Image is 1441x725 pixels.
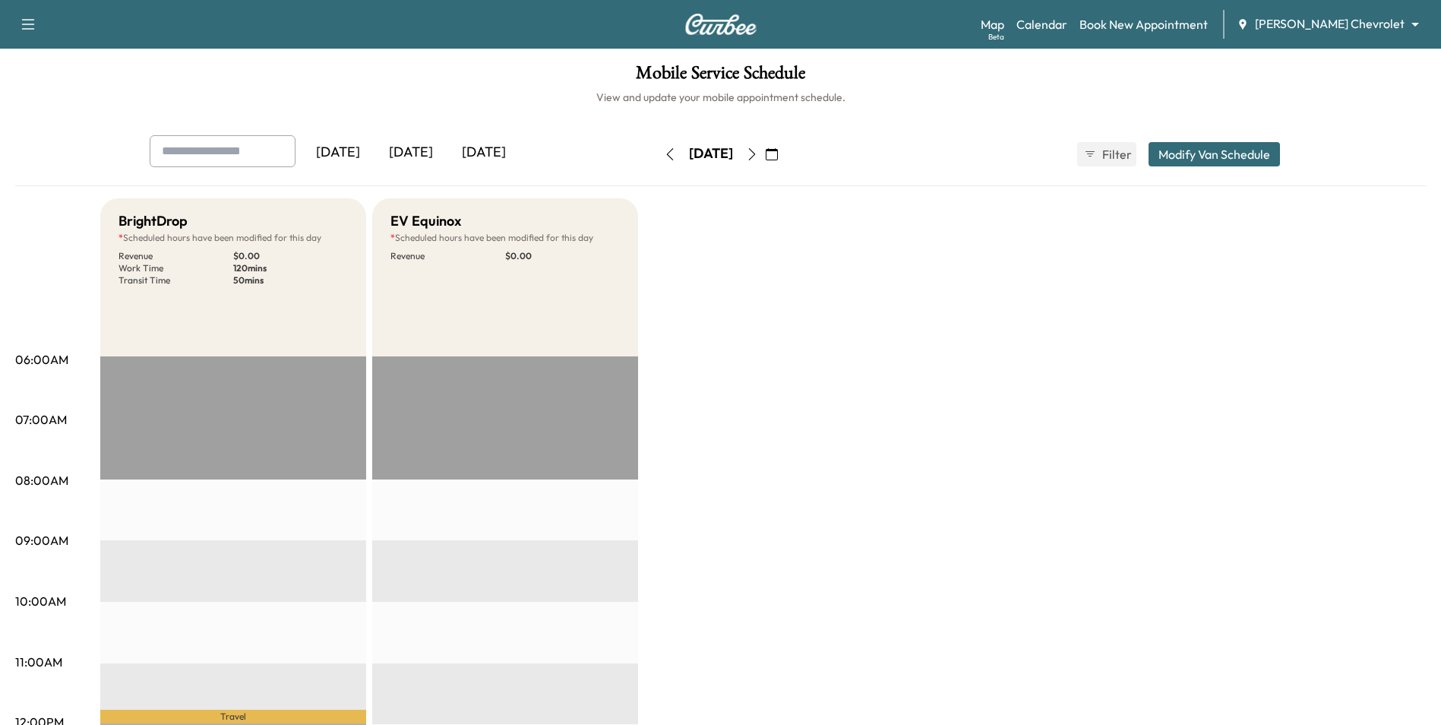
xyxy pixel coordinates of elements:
[988,31,1004,43] div: Beta
[15,653,62,671] p: 11:00AM
[233,250,348,262] p: $ 0.00
[1079,15,1208,33] a: Book New Appointment
[1102,145,1130,163] span: Filter
[119,274,233,287] p: Transit Time
[1077,142,1136,166] button: Filter
[15,410,67,429] p: 07:00AM
[689,144,733,163] div: [DATE]
[15,592,66,610] p: 10:00AM
[119,250,233,262] p: Revenue
[302,135,374,170] div: [DATE]
[15,531,68,549] p: 09:00AM
[390,211,461,232] h5: EV Equinox
[15,90,1426,105] h6: View and update your mobile appointment schedule.
[119,232,348,244] p: Scheduled hours have been modified for this day
[15,471,68,489] p: 08:00AM
[390,232,620,244] p: Scheduled hours have been modified for this day
[374,135,447,170] div: [DATE]
[1016,15,1067,33] a: Calendar
[1255,15,1405,33] span: [PERSON_NAME] Chevrolet
[981,15,1004,33] a: MapBeta
[15,350,68,369] p: 06:00AM
[447,135,520,170] div: [DATE]
[684,14,757,35] img: Curbee Logo
[119,262,233,274] p: Work Time
[390,250,505,262] p: Revenue
[119,211,188,232] h5: BrightDrop
[100,710,366,723] p: Travel
[233,274,348,287] p: 50 mins
[1149,142,1280,166] button: Modify Van Schedule
[15,64,1426,90] h1: Mobile Service Schedule
[505,250,620,262] p: $ 0.00
[233,262,348,274] p: 120 mins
